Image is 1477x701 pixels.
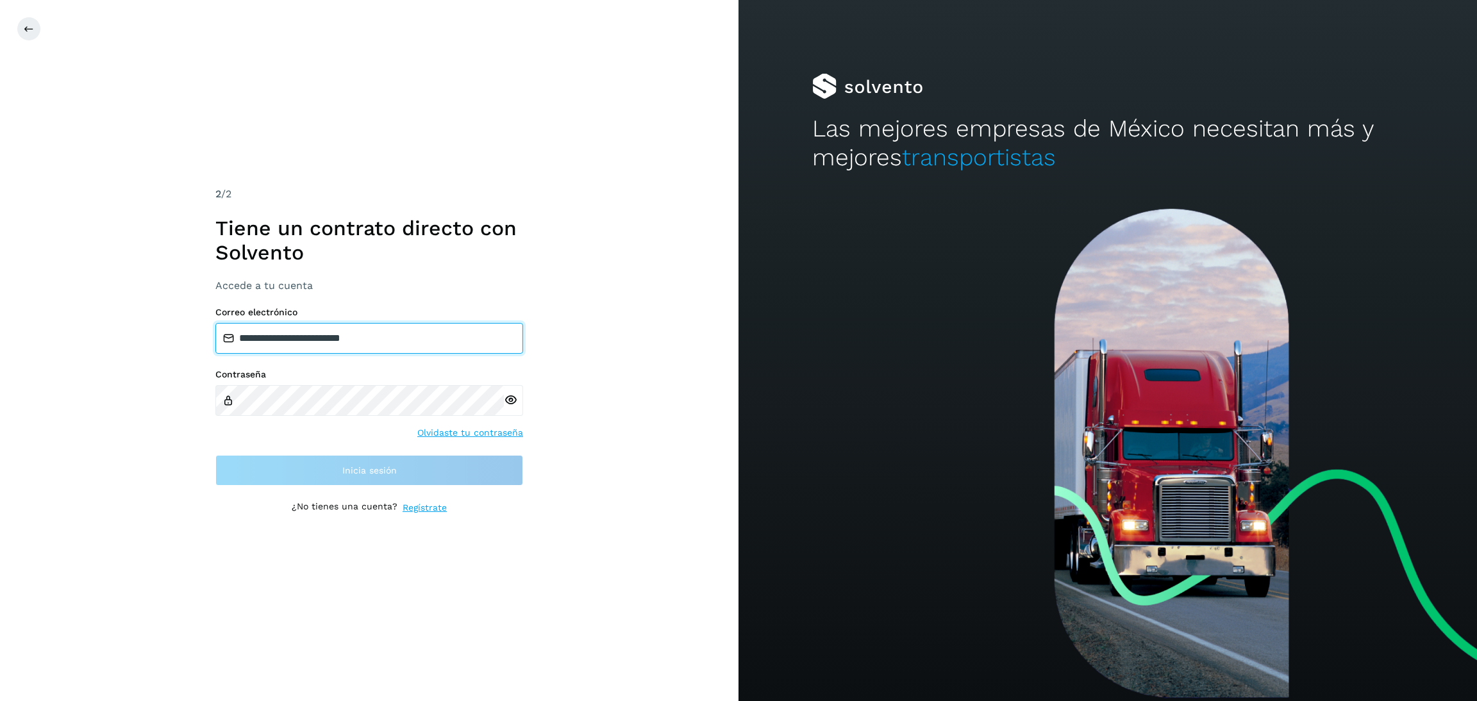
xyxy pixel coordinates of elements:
label: Contraseña [215,369,523,380]
h1: Tiene un contrato directo con Solvento [215,216,523,265]
h3: Accede a tu cuenta [215,279,523,292]
button: Inicia sesión [215,455,523,486]
label: Correo electrónico [215,307,523,318]
span: transportistas [902,144,1056,171]
h2: Las mejores empresas de México necesitan más y mejores [812,115,1403,172]
a: Regístrate [403,501,447,515]
div: /2 [215,186,523,202]
span: Inicia sesión [342,466,397,475]
span: 2 [215,188,221,200]
a: Olvidaste tu contraseña [417,426,523,440]
p: ¿No tienes una cuenta? [292,501,397,515]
